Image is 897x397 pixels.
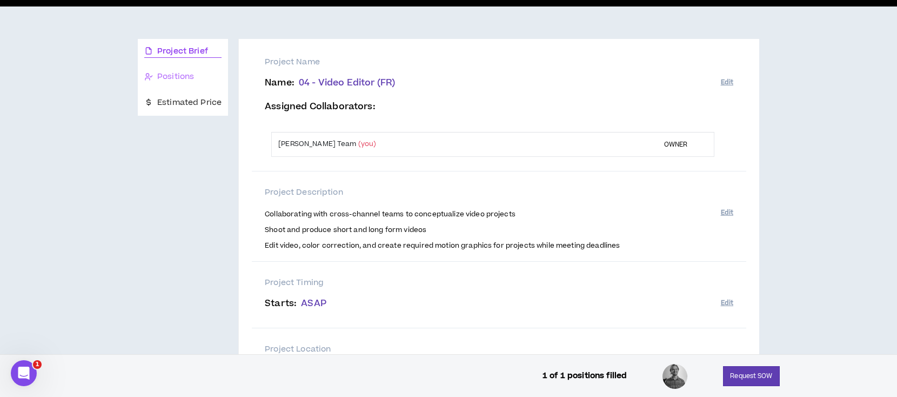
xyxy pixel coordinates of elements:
[265,187,733,199] p: Project Description
[265,209,516,219] span: Collaborating with cross-channel teams to conceptualize video projects
[265,343,733,355] p: Project Location
[265,277,733,289] p: Project Timing
[299,76,396,89] span: 04 - Video Editor (FR)
[33,360,42,369] span: 1
[661,363,688,390] div: Lawson P.
[157,45,208,57] span: Project Brief
[723,366,779,386] button: Request SOW
[11,360,37,386] iframe: Intercom live chat
[721,204,733,222] button: Edit
[272,133,651,156] td: [PERSON_NAME] Team
[157,97,222,109] span: Estimated Price
[301,297,326,310] span: ASAP
[265,299,720,309] p: Starts :
[265,56,733,68] p: Project Name
[265,241,620,250] span: Edit video, color correction, and create required motion graphics for projects while meeting dead...
[721,294,733,312] button: Edit
[265,78,720,88] p: Name :
[265,102,720,112] p: Assigned Collaborators :
[543,370,627,382] p: 1 of 1 positions filled
[358,139,377,149] span: (you)
[721,74,733,91] button: Edit
[157,71,194,83] span: Positions
[265,225,426,235] span: Shoot and produce short and long form videos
